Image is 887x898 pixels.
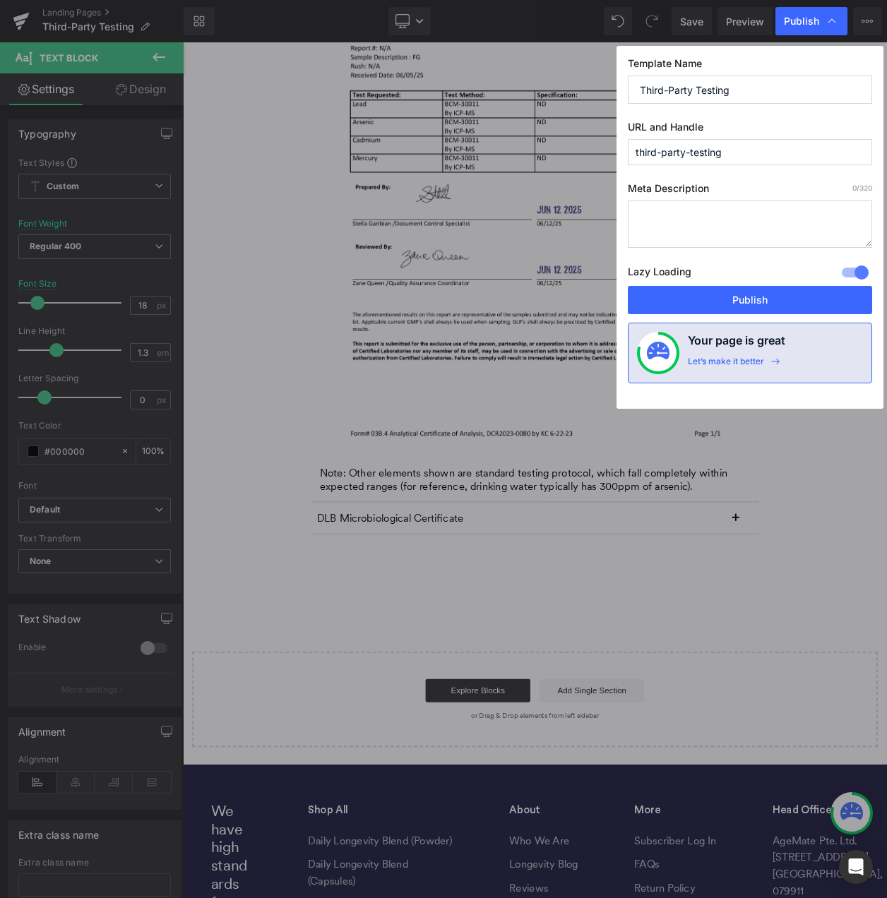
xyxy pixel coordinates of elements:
[166,515,689,548] div: Note: Other elements shown are standard testing protocol, which fall completely within expected r...
[628,57,872,76] label: Template Name
[162,569,671,585] p: DLB Microbiological Certificate
[852,184,872,192] span: /320
[628,263,691,286] label: Lazy Loading
[688,332,785,356] h4: Your page is great
[628,286,872,314] button: Publish
[628,182,872,200] label: Meta Description
[852,184,857,192] span: 0
[784,15,819,28] span: Publish
[294,773,422,801] a: Explore Blocks
[628,121,872,139] label: URL and Handle
[688,356,764,374] div: Let’s make it better
[34,813,821,822] p: or Drag & Drop elements from left sidebar
[433,773,560,801] a: Add Single Section
[647,342,669,364] img: onboarding-status.svg
[839,850,873,884] div: Open Intercom Messenger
